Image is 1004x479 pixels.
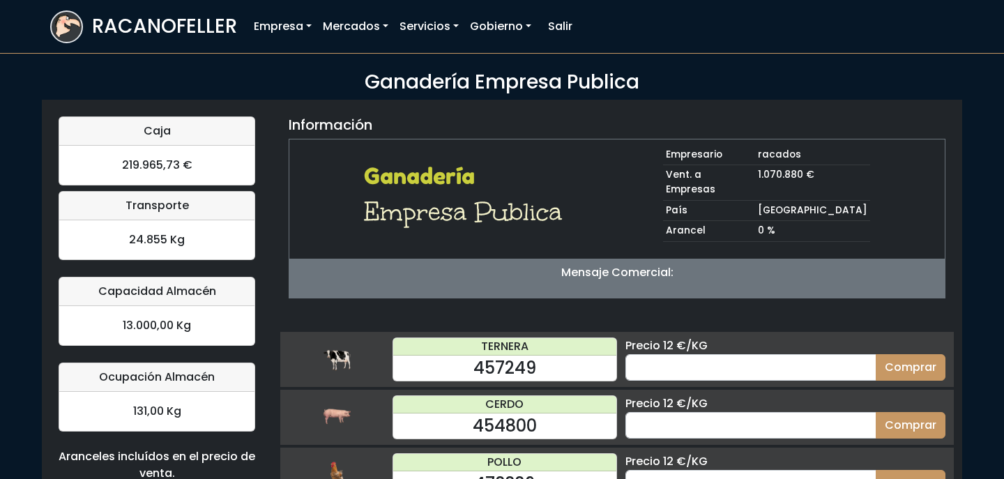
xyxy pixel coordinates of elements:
[59,220,254,259] div: 24.855 Kg
[323,345,351,373] img: ternera.png
[92,15,237,38] h3: RACANOFELLER
[663,200,755,221] td: País
[59,146,254,185] div: 219.965,73 €
[59,363,254,392] div: Ocupación Almacén
[59,192,254,220] div: Transporte
[393,338,616,356] div: TERNERA
[393,356,616,381] div: 457249
[625,395,945,412] div: Precio 12 €/KG
[50,7,237,47] a: RACANOFELLER
[393,454,616,471] div: POLLO
[317,13,394,40] a: Mercados
[393,413,616,439] div: 454800
[464,13,537,40] a: Gobierno
[394,13,464,40] a: Servicios
[59,392,254,431] div: 131,00 Kg
[323,403,351,431] img: cerdo.png
[393,396,616,413] div: CERDO
[663,165,755,200] td: Vent. a Empresas
[542,13,578,40] a: Salir
[364,195,571,229] h1: Empresa Publica
[876,354,945,381] button: Comprar
[755,165,870,200] td: 1.070.880 €
[663,145,755,165] td: Empresario
[52,12,82,38] img: logoracarojo.png
[755,221,870,242] td: 0 %
[755,200,870,221] td: [GEOGRAPHIC_DATA]
[625,337,945,354] div: Precio 12 €/KG
[625,453,945,470] div: Precio 12 €/KG
[50,70,954,94] h3: Ganadería Empresa Publica
[755,145,870,165] td: racados
[59,117,254,146] div: Caja
[876,412,945,439] button: Comprar
[289,116,372,133] h5: Información
[248,13,317,40] a: Empresa
[663,221,755,242] td: Arancel
[289,264,945,281] p: Mensaje Comercial:
[59,277,254,306] div: Capacidad Almacén
[364,163,571,190] h2: Ganadería
[59,306,254,345] div: 13.000,00 Kg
